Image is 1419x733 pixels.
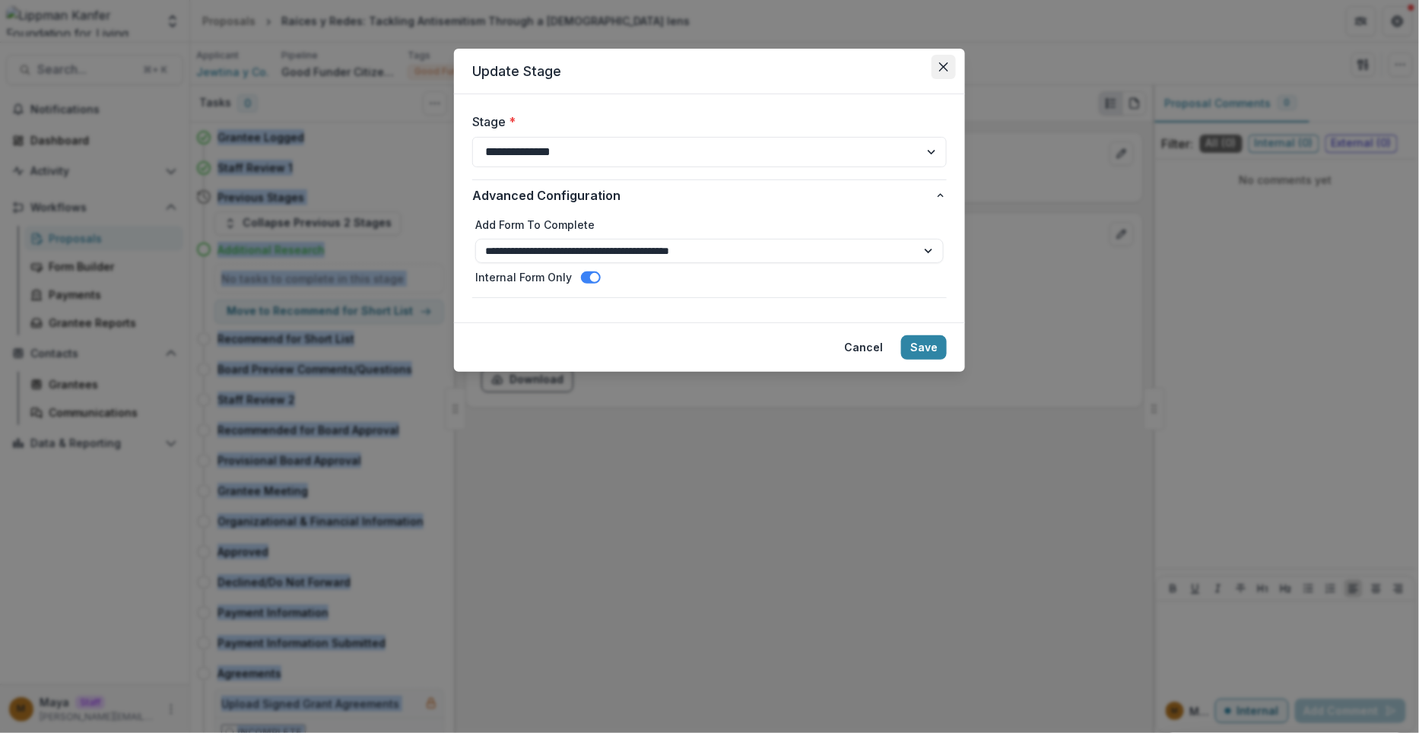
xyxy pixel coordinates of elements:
header: Update Stage [454,49,965,94]
button: Close [932,55,956,79]
button: Cancel [835,335,892,360]
label: Add Form To Complete [475,217,944,233]
button: Advanced Configuration [472,180,947,211]
span: Advanced Configuration [472,186,935,205]
label: Internal Form Only [475,269,572,285]
button: Save [901,335,947,360]
div: Advanced Configuration [472,211,947,297]
label: Stage [472,113,938,131]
